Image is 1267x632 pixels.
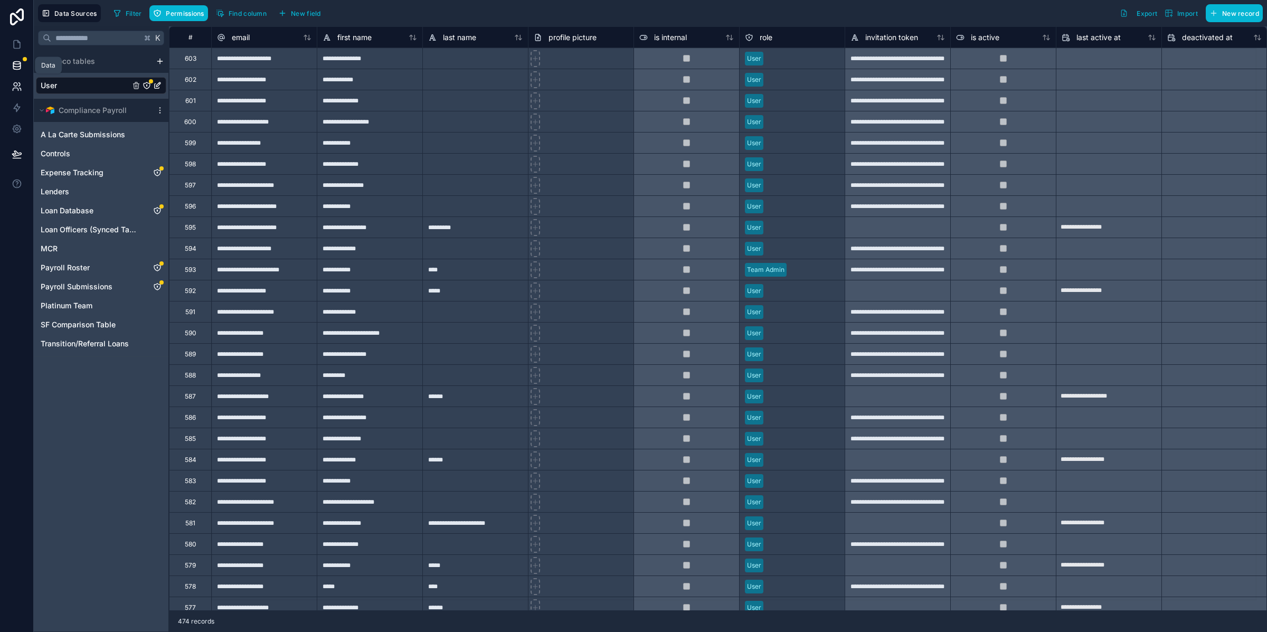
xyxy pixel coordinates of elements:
[166,10,204,17] span: Permissions
[126,10,142,17] span: Filter
[747,540,761,549] div: User
[747,75,761,84] div: User
[185,519,195,527] div: 581
[747,223,761,232] div: User
[865,32,918,43] span: invitation token
[747,371,761,380] div: User
[185,371,196,380] div: 588
[747,286,761,296] div: User
[275,5,325,21] button: New field
[232,32,250,43] span: email
[747,561,761,570] div: User
[109,5,146,21] button: Filter
[185,287,196,295] div: 592
[41,61,55,70] div: Data
[185,540,196,549] div: 580
[185,139,196,147] div: 599
[185,160,196,168] div: 598
[747,202,761,211] div: User
[185,582,196,591] div: 578
[747,181,761,190] div: User
[337,32,372,43] span: first name
[747,244,761,253] div: User
[185,223,196,232] div: 595
[1177,10,1198,17] span: Import
[747,455,761,465] div: User
[747,117,761,127] div: User
[549,32,597,43] span: profile picture
[1182,32,1233,43] span: deactivated at
[185,76,196,84] div: 602
[185,498,196,506] div: 582
[185,97,196,105] div: 601
[1137,10,1157,17] span: Export
[212,5,270,21] button: Find column
[149,5,212,21] a: Permissions
[185,456,196,464] div: 584
[185,561,196,570] div: 579
[747,96,761,106] div: User
[185,54,196,63] div: 603
[185,244,196,253] div: 594
[747,159,761,169] div: User
[185,202,196,211] div: 596
[185,603,196,612] div: 577
[185,308,195,316] div: 591
[443,32,476,43] span: last name
[747,476,761,486] div: User
[747,582,761,591] div: User
[747,265,784,275] div: Team Admin
[747,350,761,359] div: User
[747,54,761,63] div: User
[185,392,196,401] div: 587
[178,617,214,626] span: 474 records
[747,603,761,612] div: User
[185,477,196,485] div: 583
[185,413,196,422] div: 586
[747,434,761,444] div: User
[184,118,196,126] div: 600
[229,10,267,17] span: Find column
[177,33,203,41] div: #
[971,32,999,43] span: is active
[1161,4,1202,22] button: Import
[747,518,761,528] div: User
[747,392,761,401] div: User
[149,5,207,21] button: Permissions
[185,181,196,190] div: 597
[291,10,321,17] span: New field
[1206,4,1263,22] button: New record
[760,32,772,43] span: role
[747,497,761,507] div: User
[1076,32,1121,43] span: last active at
[747,307,761,317] div: User
[1116,4,1161,22] button: Export
[185,350,196,359] div: 589
[1222,10,1259,17] span: New record
[1202,4,1263,22] a: New record
[747,138,761,148] div: User
[654,32,687,43] span: is internal
[747,328,761,338] div: User
[185,329,196,337] div: 590
[38,4,101,22] button: Data Sources
[185,435,196,443] div: 585
[185,266,196,274] div: 593
[54,10,97,17] span: Data Sources
[154,34,162,42] span: K
[747,413,761,422] div: User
